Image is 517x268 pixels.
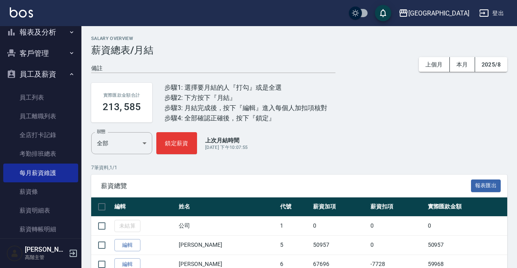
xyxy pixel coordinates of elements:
button: [GEOGRAPHIC_DATA] [395,5,473,22]
button: 報表及分析 [3,22,78,43]
td: 0 [368,216,426,235]
a: 員工離職列表 [3,107,78,126]
td: 公司 [177,216,278,235]
img: Person [7,245,23,261]
th: 實際匯款金額 [426,197,507,217]
div: 步驟1: 選擇要月結的人『打勾』或是全選 [164,82,327,93]
button: 員工及薪資 [3,64,78,85]
button: 2025/8 [475,57,507,72]
span: 薪資總覽 [101,182,471,190]
img: Logo [10,7,33,18]
td: 50957 [426,235,507,255]
td: 50957 [311,235,368,255]
a: 員工列表 [3,88,78,107]
div: 步驟2: 下方按下『月結』 [164,93,327,103]
a: 報表匯出 [471,182,501,189]
h3: 213, 585 [103,101,141,113]
a: 編輯 [114,239,140,252]
a: 每月薪資維護 [3,164,78,182]
th: 編輯 [112,197,177,217]
td: 0 [426,216,507,235]
td: 1 [278,216,311,235]
a: 全店打卡記錄 [3,126,78,144]
div: [GEOGRAPHIC_DATA] [408,8,469,18]
a: 薪資明細表 [3,201,78,220]
td: 0 [311,216,368,235]
button: save [375,5,391,21]
p: 上次月結時間 [205,136,248,144]
h2: Salary Overview [91,36,507,41]
th: 薪資加項 [311,197,368,217]
h3: 薪資總表/月結 [91,44,507,56]
th: 薪資扣項 [368,197,426,217]
td: 0 [368,235,426,255]
a: 考勤排班總表 [3,144,78,163]
a: 薪資轉帳明細 [3,220,78,239]
th: 代號 [278,197,311,217]
div: 步驟3: 月結完成後，按下『編輯』進入每個人加扣項核對 [164,103,327,113]
div: 步驟4: 全部確認正確後，按下『鎖定』 [164,113,327,123]
button: 本月 [450,57,475,72]
label: 狀態 [97,128,105,135]
a: 薪資條 [3,182,78,201]
span: [DATE] 下午10:07:55 [205,145,248,150]
button: 客戶管理 [3,43,78,64]
button: 上個月 [419,57,450,72]
div: 全部 [91,132,152,154]
td: [PERSON_NAME] [177,235,278,255]
button: 鎖定薪資 [156,132,197,154]
h2: 實際匯款金額合計 [101,93,142,98]
p: 7 筆資料, 1 / 1 [91,164,507,171]
p: 高階主管 [25,254,66,261]
button: 登出 [476,6,507,21]
button: 報表匯出 [471,179,501,192]
td: 5 [278,235,311,255]
h5: [PERSON_NAME] [25,246,66,254]
th: 姓名 [177,197,278,217]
